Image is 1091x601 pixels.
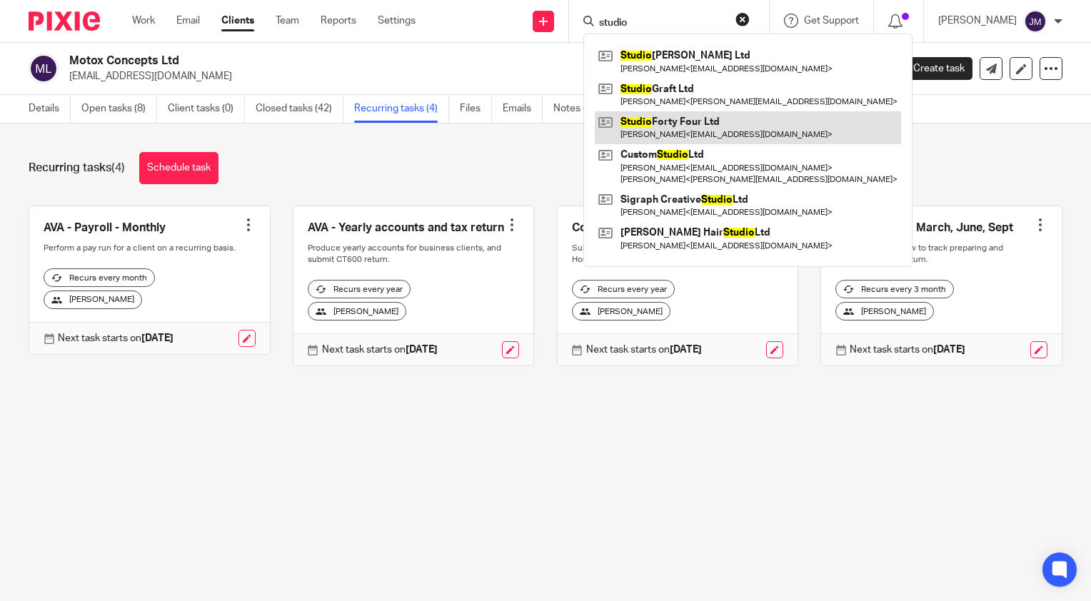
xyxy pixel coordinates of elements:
p: [PERSON_NAME] [938,14,1017,28]
a: Open tasks (8) [81,95,157,123]
h2: Motox Concepts Ltd [69,54,708,69]
p: Next task starts on [322,343,438,357]
a: Team [276,14,299,28]
a: Closed tasks (42) [256,95,343,123]
strong: [DATE] [933,345,965,355]
a: Recurring tasks (4) [354,95,449,123]
a: Clients [221,14,254,28]
p: Next task starts on [850,343,965,357]
p: Next task starts on [586,343,702,357]
input: Search [598,17,726,30]
div: [PERSON_NAME] [308,302,406,320]
div: [PERSON_NAME] [835,302,934,320]
img: Pixie [29,11,100,31]
div: [PERSON_NAME] [572,302,670,320]
span: (4) [111,162,125,173]
a: Emails [503,95,543,123]
div: Recurs every year [308,280,411,298]
strong: [DATE] [141,333,174,343]
a: Details [29,95,71,123]
a: Email [176,14,200,28]
strong: [DATE] [670,345,702,355]
a: Create task [890,57,972,80]
a: Reports [321,14,356,28]
a: Client tasks (0) [168,95,245,123]
div: Recurs every 3 month [835,280,954,298]
a: Work [132,14,155,28]
h1: Recurring tasks [29,161,125,176]
p: Next task starts on [58,331,174,345]
a: Notes (0) [553,95,605,123]
div: Recurs every month [44,268,155,287]
span: Get Support [804,16,859,26]
strong: [DATE] [406,345,438,355]
div: Recurs every year [572,280,675,298]
img: svg%3E [29,54,59,84]
p: [EMAIL_ADDRESS][DOMAIN_NAME] [69,69,868,84]
button: Clear [735,12,750,26]
a: Files [460,95,492,123]
a: Settings [378,14,416,28]
img: svg%3E [1024,10,1047,33]
a: Schedule task [139,152,218,184]
div: [PERSON_NAME] [44,291,142,309]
